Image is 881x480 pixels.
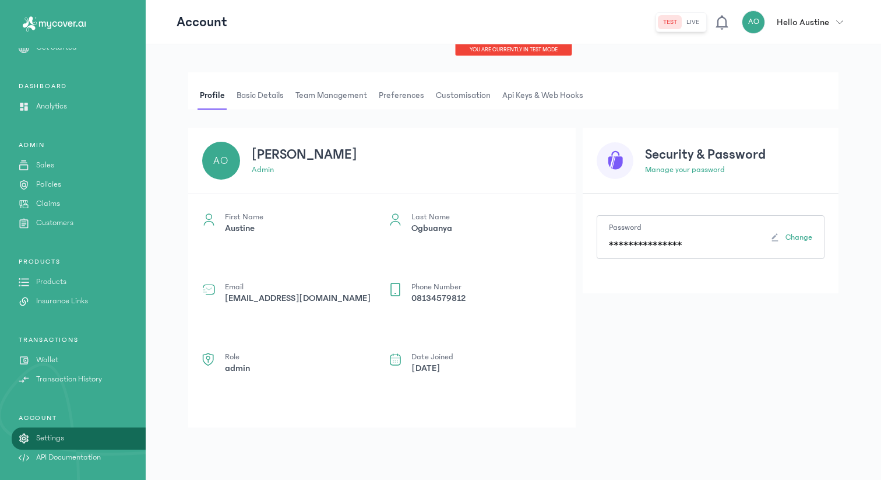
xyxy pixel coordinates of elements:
span: Api Keys & Web hooks [500,82,586,110]
label: Password [609,223,642,232]
p: Analytics [36,100,67,113]
p: Austine [225,221,263,235]
p: Role [225,353,250,361]
p: Account [177,13,227,31]
span: Customisation [434,82,493,110]
p: Hello Austine [777,15,829,29]
p: Settings [36,432,64,444]
p: Sales [36,159,54,171]
h3: Security & Password [645,145,824,164]
button: Basic details [234,82,293,110]
button: Api Keys & Web hooks [500,82,593,110]
span: Team Management [293,82,369,110]
p: Phone Number [411,283,466,291]
p: admin [225,361,250,375]
span: Basic details [234,82,286,110]
p: Email [225,283,371,291]
p: Policies [36,178,61,191]
p: Ogbuanya [411,221,452,235]
div: AO [742,10,765,34]
p: API Documentation [36,451,101,464]
div: AO [202,142,240,180]
button: Preferences [376,82,434,110]
p: 08134579812 [411,291,466,305]
button: AOHello Austine [742,10,850,34]
p: [EMAIL_ADDRESS][DOMAIN_NAME] [225,291,371,305]
div: You are currently in TEST MODE [455,44,572,56]
h3: [PERSON_NAME] [252,145,562,164]
p: Last Name [411,213,452,221]
button: Profile [198,82,234,110]
p: Manage your password [645,164,824,176]
button: Team Management [293,82,376,110]
span: Change [785,232,812,243]
button: Customisation [434,82,500,110]
span: Preferences [376,82,427,110]
p: admin [252,164,562,176]
button: Change [770,232,812,243]
p: Customers [36,217,73,229]
button: test [658,15,682,29]
p: Date Joined [411,353,453,361]
p: [DATE] [411,361,453,375]
p: First Name [225,213,263,221]
p: Wallet [36,354,58,366]
button: live [682,15,704,29]
p: Transaction History [36,373,102,386]
span: Profile [198,82,227,110]
p: Insurance Links [36,295,88,307]
p: Claims [36,198,60,210]
p: Products [36,276,66,288]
